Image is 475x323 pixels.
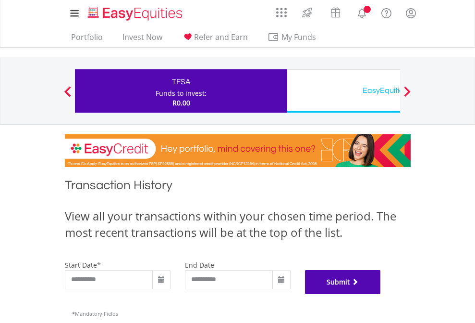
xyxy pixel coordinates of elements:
[58,91,77,101] button: Previous
[276,7,287,18] img: grid-menu-icon.svg
[81,75,281,89] div: TFSA
[156,89,207,98] div: Funds to invest:
[305,270,381,294] button: Submit
[65,260,97,270] label: start date
[119,32,166,47] a: Invest Now
[86,6,186,22] img: EasyEquities_Logo.png
[321,2,350,20] a: Vouchers
[328,5,343,20] img: vouchers-v2.svg
[350,2,374,22] a: Notifications
[65,177,411,198] h1: Transaction History
[84,2,186,22] a: Home page
[374,2,399,22] a: FAQ's and Support
[65,208,411,241] div: View all your transactions within your chosen time period. The most recent transactions will be a...
[185,260,214,270] label: end date
[268,31,330,43] span: My Funds
[194,32,248,42] span: Refer and Earn
[398,91,417,101] button: Next
[65,134,411,167] img: EasyCredit Promotion Banner
[399,2,423,24] a: My Profile
[72,310,118,317] span: Mandatory Fields
[299,5,315,20] img: thrive-v2.svg
[270,2,293,18] a: AppsGrid
[178,32,252,47] a: Refer and Earn
[67,32,107,47] a: Portfolio
[172,98,190,107] span: R0.00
